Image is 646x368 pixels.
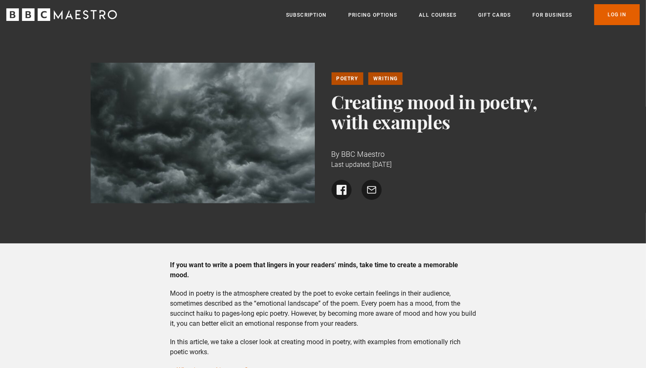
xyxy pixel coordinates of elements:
[286,4,640,25] nav: Primary
[332,161,392,169] time: Last updated: [DATE]
[419,11,456,19] a: All Courses
[478,11,511,19] a: Gift Cards
[342,150,385,158] span: BBC Maestro
[332,92,556,132] h1: Creating mood in poetry, with examples
[170,289,476,329] p: Mood in poetry is the atmosphere created by the poet to evoke certain feelings in their audience,...
[532,11,572,19] a: For business
[170,261,458,279] strong: If you want to write a poem that lingers in your readers’ minds, take time to create a memorable ...
[368,72,403,85] a: Writing
[332,72,363,85] a: Poetry
[6,8,117,21] svg: BBC Maestro
[332,150,340,158] span: By
[594,4,640,25] a: Log In
[348,11,397,19] a: Pricing Options
[286,11,327,19] a: Subscription
[170,337,476,357] p: In this article, we take a closer look at creating mood in poetry, with examples from emotionally...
